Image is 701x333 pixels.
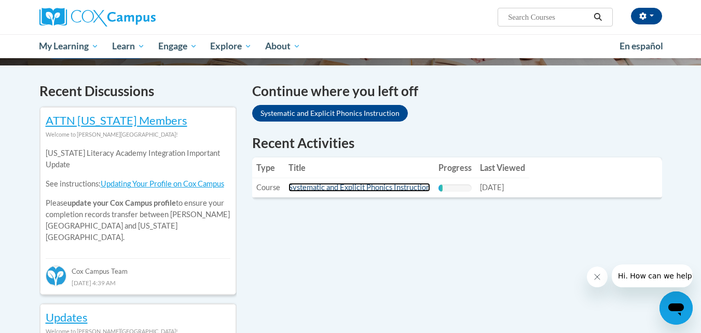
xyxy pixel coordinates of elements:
a: ATTN [US_STATE] Members [46,113,187,127]
b: update your Cox Campus profile [67,198,176,207]
iframe: Message from company [612,264,693,287]
h1: Recent Activities [252,134,662,152]
th: Type [252,157,284,178]
span: Learn [112,40,145,52]
div: Cox Campus Team [46,258,230,277]
img: Cox Campus [39,8,156,26]
span: En español [620,41,663,51]
span: Explore [210,40,252,52]
span: About [265,40,300,52]
th: Title [284,157,434,178]
a: Explore [203,34,258,58]
a: Updating Your Profile on Cox Campus [101,179,224,188]
span: Course [256,183,280,192]
a: My Learning [33,34,106,58]
input: Search Courses [507,11,590,23]
span: My Learning [39,40,99,52]
a: About [258,34,307,58]
div: Main menu [24,34,678,58]
h4: Recent Discussions [39,81,237,101]
div: Please to ensure your completion records transfer between [PERSON_NAME][GEOGRAPHIC_DATA] and [US_... [46,140,230,251]
div: Welcome to [PERSON_NAME][GEOGRAPHIC_DATA]! [46,129,230,140]
span: [DATE] [480,183,504,192]
div: [DATE] 4:39 AM [46,277,230,288]
h4: Continue where you left off [252,81,662,101]
img: Cox Campus Team [46,265,66,286]
a: Engage [152,34,204,58]
a: En español [613,35,670,57]
a: Cox Campus [39,8,237,26]
iframe: Close message [587,267,608,287]
div: Progress, % [438,184,443,192]
a: Updates [46,310,88,324]
button: Account Settings [631,8,662,24]
th: Last Viewed [476,157,529,178]
p: See instructions: [46,178,230,190]
p: [US_STATE] Literacy Academy Integration Important Update [46,148,230,170]
button: Search [590,11,606,23]
iframe: Button to launch messaging window [659,291,693,325]
span: Hi. How can we help? [6,7,84,16]
a: Systematic and Explicit Phonics Instruction [252,105,408,122]
th: Progress [434,157,476,178]
a: Systematic and Explicit Phonics Instruction [288,183,430,192]
a: Learn [105,34,152,58]
span: Engage [158,40,197,52]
